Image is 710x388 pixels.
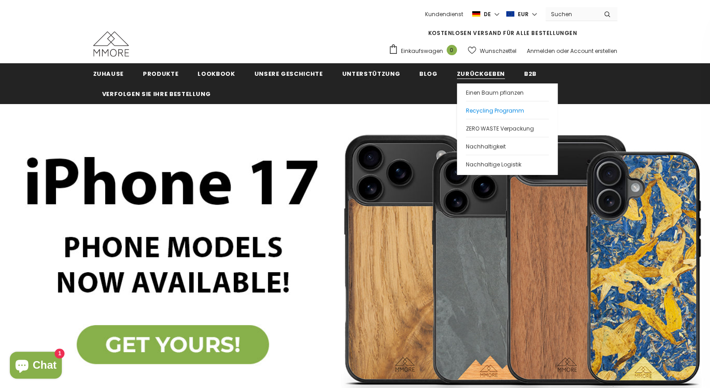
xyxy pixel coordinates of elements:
span: Produkte [143,70,178,78]
span: Unterstützung [342,70,400,78]
span: Lookbook [198,70,235,78]
a: Nachhaltige Logistik [466,155,549,173]
span: Recycling Programm [466,107,524,114]
span: ZERO WASTE Verpackung [466,125,534,132]
span: B2B [524,70,537,78]
span: de [484,10,491,19]
a: Zurückgeben [457,63,505,83]
span: KOSTENLOSEN VERSAND FÜR ALLE BESTELLUNGEN [428,29,577,37]
span: Einkaufswagen [401,47,443,56]
span: Zurückgeben [457,70,505,78]
span: Kundendienst [425,10,463,18]
img: MMORE Cases [93,31,129,57]
span: 0 [447,45,457,55]
span: Zuhause [93,70,124,78]
a: Anmelden [527,47,555,55]
span: Blog [419,70,438,78]
a: Account erstellen [570,47,617,55]
a: Nachhaltigkeit [466,137,549,155]
span: Wunschzettel [480,47,516,56]
a: ZERO WASTE Verpackung [466,119,549,137]
span: Unsere Geschichte [254,70,323,78]
a: Lookbook [198,63,235,83]
a: Einkaufswagen 0 [388,44,461,57]
a: Produkte [143,63,178,83]
a: Verfolgen Sie Ihre Bestellung [102,83,211,104]
a: Einen Baum pflanzen [466,83,549,101]
a: Unsere Geschichte [254,63,323,83]
a: B2B [524,63,537,83]
inbox-online-store-chat: Onlineshop-Chat von Shopify [7,352,65,381]
a: Unterstützung [342,63,400,83]
a: Wunschzettel [468,43,516,59]
span: Nachhaltige Logistik [466,161,521,168]
input: Search Site [546,8,597,21]
img: i-lang-2.png [472,10,480,18]
span: Nachhaltigkeit [466,143,506,150]
a: Blog [419,63,438,83]
span: Einen Baum pflanzen [466,89,524,96]
span: EUR [518,10,529,19]
a: Zuhause [93,63,124,83]
a: Recycling Programm [466,101,549,119]
span: oder [556,47,569,55]
span: Verfolgen Sie Ihre Bestellung [102,90,211,98]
